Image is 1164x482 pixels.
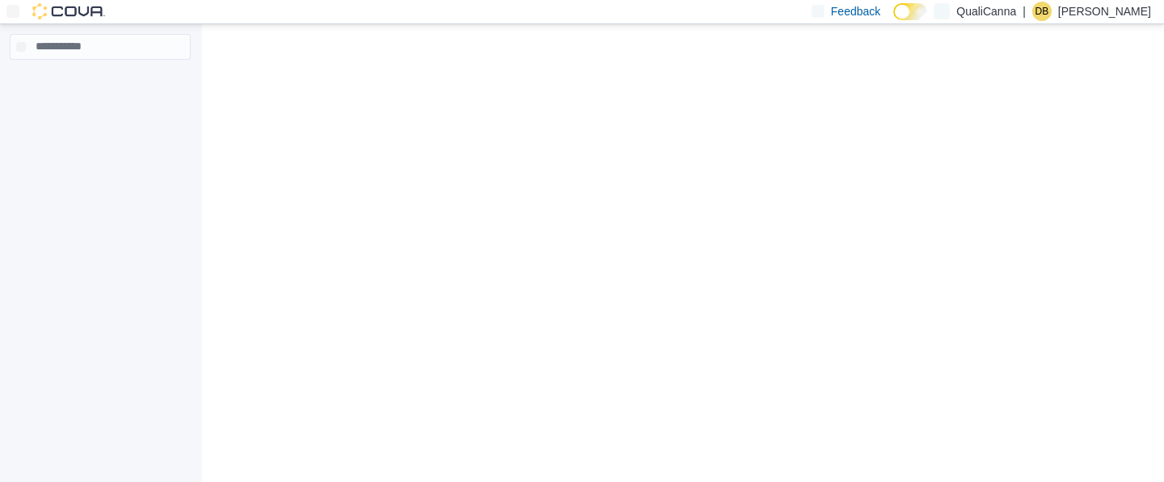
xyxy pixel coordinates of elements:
[1058,2,1151,21] p: [PERSON_NAME]
[1023,2,1026,21] p: |
[956,2,1016,21] p: QualiCanna
[893,20,894,21] span: Dark Mode
[1035,2,1049,21] span: DB
[831,3,880,19] span: Feedback
[32,3,105,19] img: Cova
[10,63,191,102] nav: Complex example
[1032,2,1052,21] div: Dallin Brenton
[893,3,927,20] input: Dark Mode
